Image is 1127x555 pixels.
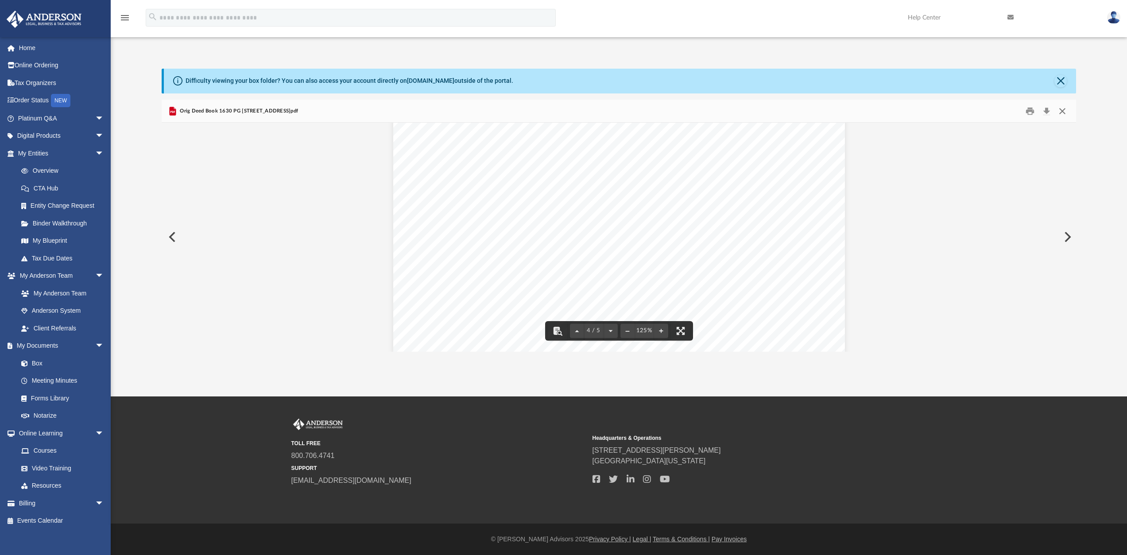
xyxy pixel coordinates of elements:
button: Zoom in [654,321,668,341]
span: 4 / 5 [584,328,604,334]
small: TOLL FREE [291,439,586,447]
button: Download [1038,104,1054,118]
a: Courses [12,442,113,460]
div: NEW [51,94,70,107]
div: Document Viewer [162,123,1077,351]
button: Zoom out [620,321,635,341]
span: arrow_drop_down [95,127,113,145]
a: Billingarrow_drop_down [6,494,117,512]
a: Online Ordering [6,57,117,74]
div: Preview [162,100,1077,352]
a: My Entitiesarrow_drop_down [6,144,117,162]
i: search [148,12,158,22]
a: My Anderson Team [12,284,108,302]
div: Current zoom level [635,328,654,334]
img: Anderson Advisors Platinum Portal [291,419,345,430]
div: Difficulty viewing your box folder? You can also access your account directly on outside of the p... [186,76,513,85]
button: 4 / 5 [584,321,604,341]
a: CTA Hub [12,179,117,197]
a: Digital Productsarrow_drop_down [6,127,117,145]
a: Platinum Q&Aarrow_drop_down [6,109,117,127]
a: Online Learningarrow_drop_down [6,424,113,442]
a: [STREET_ADDRESS][PERSON_NAME] [593,446,721,454]
a: Tax Organizers [6,74,117,92]
a: Binder Walkthrough [12,214,117,232]
a: My Blueprint [12,232,113,250]
a: Legal | [633,536,651,543]
div: File preview [162,123,1077,351]
span: arrow_drop_down [95,337,113,355]
a: Terms & Conditions | [653,536,710,543]
img: Anderson Advisors Platinum Portal [4,11,84,28]
a: My Anderson Teamarrow_drop_down [6,267,113,285]
i: menu [120,12,130,23]
button: Next page [604,321,618,341]
a: menu [120,17,130,23]
span: arrow_drop_down [95,109,113,128]
a: Notarize [12,407,113,425]
button: Previous File [162,225,181,249]
a: Resources [12,477,113,495]
small: Headquarters & Operations [593,434,887,442]
a: Anderson System [12,302,113,320]
small: SUPPORT [291,464,586,472]
button: Previous page [570,321,584,341]
span: arrow_drop_down [95,267,113,285]
a: Overview [12,162,117,180]
a: Privacy Policy | [589,536,631,543]
span: arrow_drop_down [95,144,113,163]
a: Home [6,39,117,57]
button: Close [1054,104,1070,118]
span: arrow_drop_down [95,494,113,512]
span: Orig Deed Book 1630 PG [STREET_ADDRESS]pdf [178,107,298,115]
a: Meeting Minutes [12,372,113,390]
button: Toggle findbar [548,321,567,341]
a: [EMAIL_ADDRESS][DOMAIN_NAME] [291,477,411,484]
a: [DOMAIN_NAME] [407,77,454,84]
a: [GEOGRAPHIC_DATA][US_STATE] [593,457,706,465]
button: Next File [1057,225,1077,249]
a: Pay Invoices [712,536,747,543]
img: User Pic [1107,11,1120,24]
a: Tax Due Dates [12,249,117,267]
a: 800.706.4741 [291,452,335,459]
button: Enter fullscreen [671,321,690,341]
a: Entity Change Request [12,197,117,215]
a: Video Training [12,459,108,477]
a: Client Referrals [12,319,113,337]
a: My Documentsarrow_drop_down [6,337,113,355]
a: Box [12,354,108,372]
span: arrow_drop_down [95,424,113,442]
a: Events Calendar [6,512,117,530]
a: Order StatusNEW [6,92,117,110]
button: Print [1021,104,1039,118]
a: Forms Library [12,389,108,407]
button: Close [1054,75,1067,87]
div: © [PERSON_NAME] Advisors 2025 [111,535,1127,544]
